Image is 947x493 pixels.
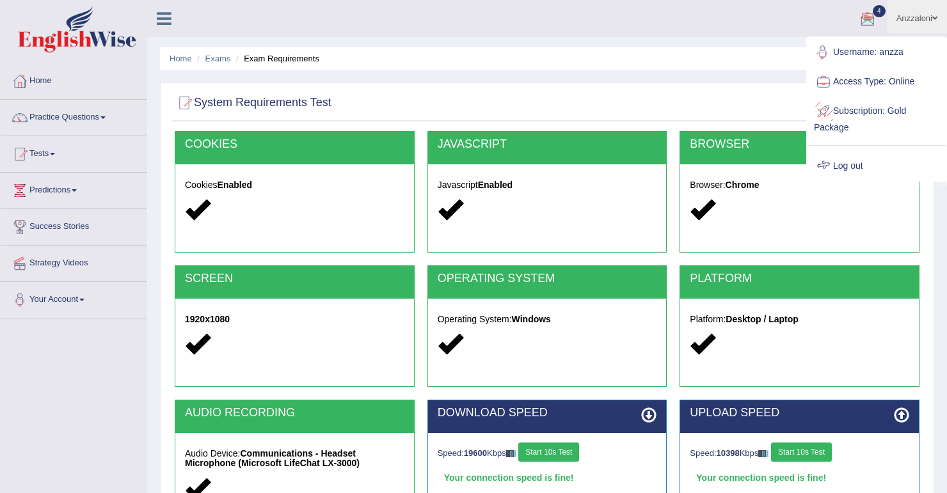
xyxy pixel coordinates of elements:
[438,180,657,190] h5: Javascript
[185,448,360,468] strong: Communications - Headset Microphone (Microsoft LifeChat LX-3000)
[1,136,147,168] a: Tests
[690,442,909,465] div: Speed: Kbps
[438,315,657,324] h5: Operating System:
[185,449,404,469] h5: Audio Device:
[185,180,404,190] h5: Cookies
[808,38,946,67] a: Username: anzza
[185,138,404,151] h2: COOKIES
[233,52,319,65] li: Exam Requirements
[690,180,909,190] h5: Browser:
[758,450,768,457] img: ajax-loader-fb-connection.gif
[1,209,147,241] a: Success Stories
[438,272,657,285] h2: OPERATING SYSTEM
[726,314,799,324] strong: Desktop / Laptop
[690,315,909,324] h5: Platform:
[690,138,909,151] h2: BROWSER
[205,54,231,63] a: Exams
[506,450,516,457] img: ajax-loader-fb-connection.gif
[1,246,147,278] a: Strategy Videos
[690,272,909,285] h2: PLATFORM
[771,442,832,462] button: Start 10s Test
[464,448,487,458] strong: 19600
[218,180,252,190] strong: Enabled
[438,468,657,487] div: Your connection speed is fine!
[690,407,909,419] h2: UPLOAD SPEED
[185,407,404,419] h2: AUDIO RECORDING
[438,138,657,151] h2: JAVASCRIPT
[690,468,909,487] div: Your connection speed is fine!
[175,93,331,113] h2: System Requirements Test
[512,314,551,324] strong: Windows
[438,442,657,465] div: Speed: Kbps
[808,67,946,97] a: Access Type: Online
[1,100,147,132] a: Practice Questions
[808,152,946,181] a: Log out
[170,54,192,63] a: Home
[1,63,147,95] a: Home
[1,173,147,205] a: Predictions
[438,407,657,419] h2: DOWNLOAD SPEED
[808,97,946,139] a: Subscription: Gold Package
[717,448,740,458] strong: 10398
[873,5,886,17] span: 4
[518,442,579,462] button: Start 10s Test
[1,282,147,314] a: Your Account
[185,314,230,324] strong: 1920x1080
[478,180,513,190] strong: Enabled
[726,180,760,190] strong: Chrome
[185,272,404,285] h2: SCREEN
